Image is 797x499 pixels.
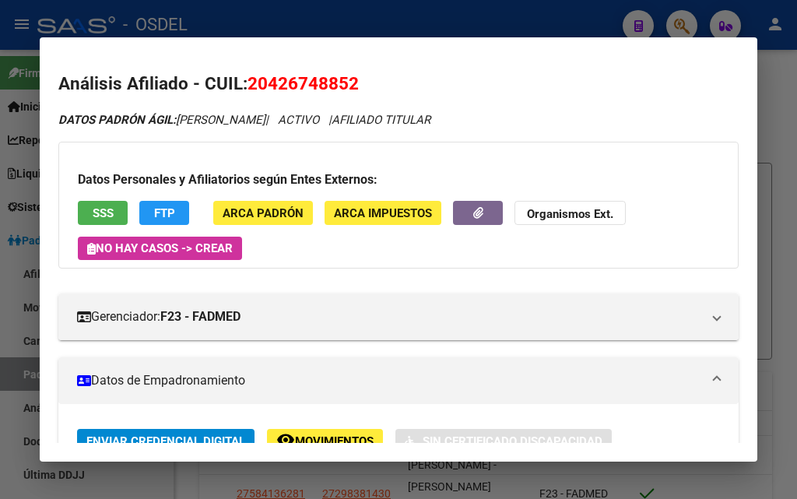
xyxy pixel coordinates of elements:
[78,201,128,225] button: SSS
[154,206,175,220] span: FTP
[213,201,313,225] button: ARCA Padrón
[58,357,739,404] mat-expansion-panel-header: Datos de Empadronamiento
[58,293,739,340] mat-expansion-panel-header: Gerenciador:F23 - FADMED
[514,201,626,225] button: Organismos Ext.
[527,207,613,221] strong: Organismos Ext.
[223,206,304,220] span: ARCA Padrón
[332,113,430,127] span: AFILIADO TITULAR
[58,113,430,127] i: | ACTIVO |
[78,237,242,260] button: No hay casos -> Crear
[160,307,241,326] strong: F23 - FADMED
[276,430,295,449] mat-icon: remove_red_eye
[423,434,602,448] span: Sin Certificado Discapacidad
[58,113,265,127] span: [PERSON_NAME]
[77,371,701,390] mat-panel-title: Datos de Empadronamiento
[86,434,245,448] span: Enviar Credencial Digital
[295,434,374,448] span: Movimientos
[267,429,383,453] button: Movimientos
[77,429,255,453] button: Enviar Credencial Digital
[139,201,189,225] button: FTP
[395,429,612,453] button: Sin Certificado Discapacidad
[58,71,739,97] h2: Análisis Afiliado - CUIL:
[325,201,441,225] button: ARCA Impuestos
[93,206,114,220] span: SSS
[87,241,233,255] span: No hay casos -> Crear
[77,307,701,326] mat-panel-title: Gerenciador:
[78,170,719,189] h3: Datos Personales y Afiliatorios según Entes Externos:
[58,113,176,127] strong: DATOS PADRÓN ÁGIL:
[334,206,432,220] span: ARCA Impuestos
[248,73,359,93] span: 20426748852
